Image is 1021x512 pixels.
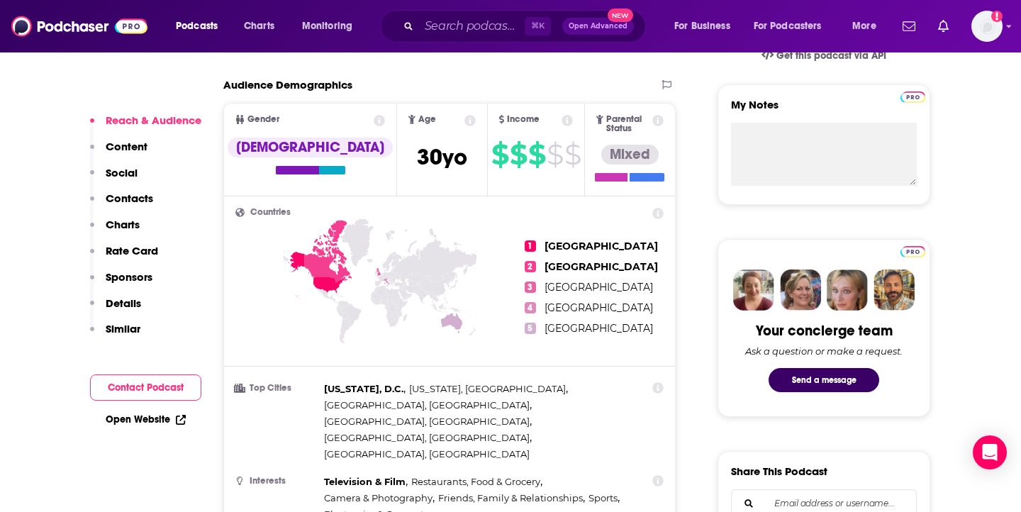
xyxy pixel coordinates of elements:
[250,208,291,217] span: Countries
[756,322,893,340] div: Your concierge team
[90,191,153,218] button: Contacts
[90,270,152,296] button: Sponsors
[106,322,140,335] p: Similar
[545,240,658,252] span: [GEOGRAPHIC_DATA]
[411,476,540,487] span: Restaurants, Food & Grocery
[235,384,318,393] h3: Top Cities
[674,16,730,36] span: For Business
[744,15,842,38] button: open menu
[106,166,138,179] p: Social
[900,91,925,103] img: Podchaser Pro
[324,432,530,443] span: [GEOGRAPHIC_DATA], [GEOGRAPHIC_DATA]
[302,16,352,36] span: Monitoring
[106,296,141,310] p: Details
[545,322,653,335] span: [GEOGRAPHIC_DATA]
[324,381,406,397] span: ,
[525,17,551,35] span: ⌘ K
[932,14,954,38] a: Show notifications dropdown
[106,191,153,205] p: Contacts
[900,246,925,257] img: Podchaser Pro
[324,413,532,430] span: ,
[438,490,585,506] span: ,
[411,474,542,490] span: ,
[324,490,435,506] span: ,
[324,476,406,487] span: Television & Film
[247,115,279,124] span: Gender
[90,296,141,323] button: Details
[90,374,201,401] button: Contact Podcast
[166,15,236,38] button: open menu
[525,282,536,293] span: 3
[601,145,659,165] div: Mixed
[973,435,1007,469] div: Open Intercom Messenger
[90,218,140,244] button: Charts
[235,477,318,486] h3: Interests
[223,78,352,91] h2: Audience Demographics
[731,464,827,478] h3: Share This Podcast
[852,16,876,36] span: More
[525,240,536,252] span: 1
[525,302,536,313] span: 4
[324,416,530,427] span: [GEOGRAPHIC_DATA], [GEOGRAPHIC_DATA]
[900,89,925,103] a: Pro website
[324,430,532,446] span: ,
[409,381,568,397] span: ,
[588,492,618,503] span: Sports
[842,15,894,38] button: open menu
[324,383,403,394] span: [US_STATE], D.C.
[90,166,138,192] button: Social
[545,281,653,294] span: [GEOGRAPHIC_DATA]
[106,218,140,231] p: Charts
[106,113,201,127] p: Reach & Audience
[971,11,1003,42] button: Show profile menu
[745,345,903,357] div: Ask a question or make a request.
[750,38,898,73] a: Get this podcast via API
[409,383,566,394] span: [US_STATE], [GEOGRAPHIC_DATA]
[900,244,925,257] a: Pro website
[106,140,147,153] p: Content
[528,143,545,166] span: $
[606,115,650,133] span: Parental Status
[827,269,868,311] img: Jules Profile
[90,140,147,166] button: Content
[491,143,508,166] span: $
[90,113,201,140] button: Reach & Audience
[176,16,218,36] span: Podcasts
[11,13,147,40] img: Podchaser - Follow, Share and Rate Podcasts
[394,10,659,43] div: Search podcasts, credits, & more...
[547,143,563,166] span: $
[971,11,1003,42] img: User Profile
[874,269,915,311] img: Jon Profile
[507,115,540,124] span: Income
[588,490,620,506] span: ,
[897,14,921,38] a: Show notifications dropdown
[780,269,821,311] img: Barbara Profile
[106,244,158,257] p: Rate Card
[292,15,371,38] button: open menu
[438,492,583,503] span: Friends, Family & Relationships
[106,413,186,425] a: Open Website
[525,261,536,272] span: 2
[776,50,886,62] span: Get this podcast via API
[324,448,530,460] span: [GEOGRAPHIC_DATA], [GEOGRAPHIC_DATA]
[235,15,283,38] a: Charts
[971,11,1003,42] span: Logged in as LoriBecker
[664,15,748,38] button: open menu
[106,270,152,284] p: Sponsors
[419,15,525,38] input: Search podcasts, credits, & more...
[769,368,879,392] button: Send a message
[324,399,530,411] span: [GEOGRAPHIC_DATA], [GEOGRAPHIC_DATA]
[418,115,436,124] span: Age
[731,98,917,123] label: My Notes
[545,260,658,273] span: [GEOGRAPHIC_DATA]
[324,397,532,413] span: ,
[991,11,1003,22] svg: Add a profile image
[545,301,653,314] span: [GEOGRAPHIC_DATA]
[754,16,822,36] span: For Podcasters
[733,269,774,311] img: Sydney Profile
[90,322,140,348] button: Similar
[90,244,158,270] button: Rate Card
[324,492,433,503] span: Camera & Photography
[562,18,634,35] button: Open AdvancedNew
[324,474,408,490] span: ,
